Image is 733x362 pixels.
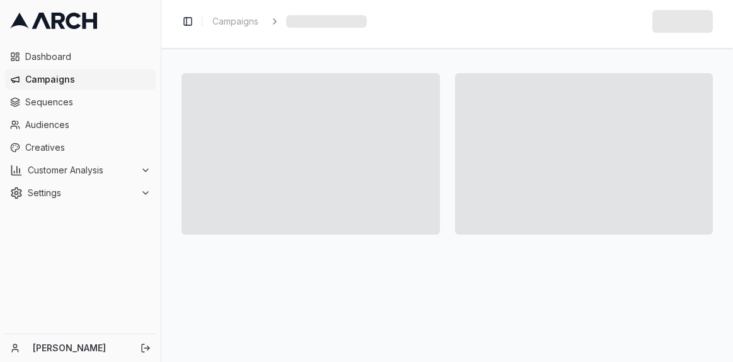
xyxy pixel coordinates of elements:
a: Sequences [5,92,156,112]
nav: breadcrumb [207,13,367,30]
button: Log out [137,339,154,357]
span: Sequences [25,96,151,108]
a: [PERSON_NAME] [33,342,127,354]
span: Campaigns [25,73,151,86]
span: Audiences [25,119,151,131]
button: Customer Analysis [5,160,156,180]
a: Campaigns [5,69,156,90]
span: Campaigns [212,15,258,28]
a: Audiences [5,115,156,135]
button: Settings [5,183,156,203]
a: Dashboard [5,47,156,67]
span: Dashboard [25,50,151,63]
a: Campaigns [207,13,263,30]
span: Customer Analysis [28,164,136,177]
a: Creatives [5,137,156,158]
span: Settings [28,187,136,199]
span: Creatives [25,141,151,154]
